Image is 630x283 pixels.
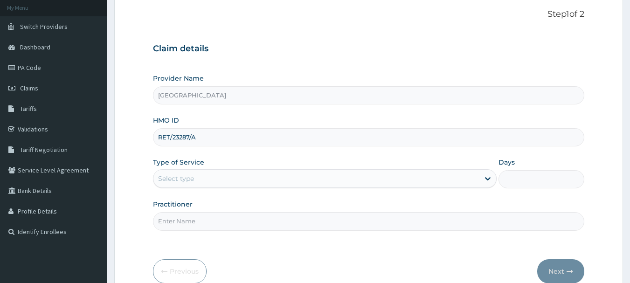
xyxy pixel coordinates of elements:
[20,145,68,154] span: Tariff Negotiation
[153,200,193,209] label: Practitioner
[20,104,37,113] span: Tariffs
[20,84,38,92] span: Claims
[153,158,204,167] label: Type of Service
[153,212,585,230] input: Enter Name
[498,158,515,167] label: Days
[153,116,179,125] label: HMO ID
[153,9,585,20] p: Step 1 of 2
[20,22,68,31] span: Switch Providers
[158,174,194,183] div: Select type
[153,128,585,146] input: Enter HMO ID
[153,74,204,83] label: Provider Name
[153,44,585,54] h3: Claim details
[20,43,50,51] span: Dashboard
